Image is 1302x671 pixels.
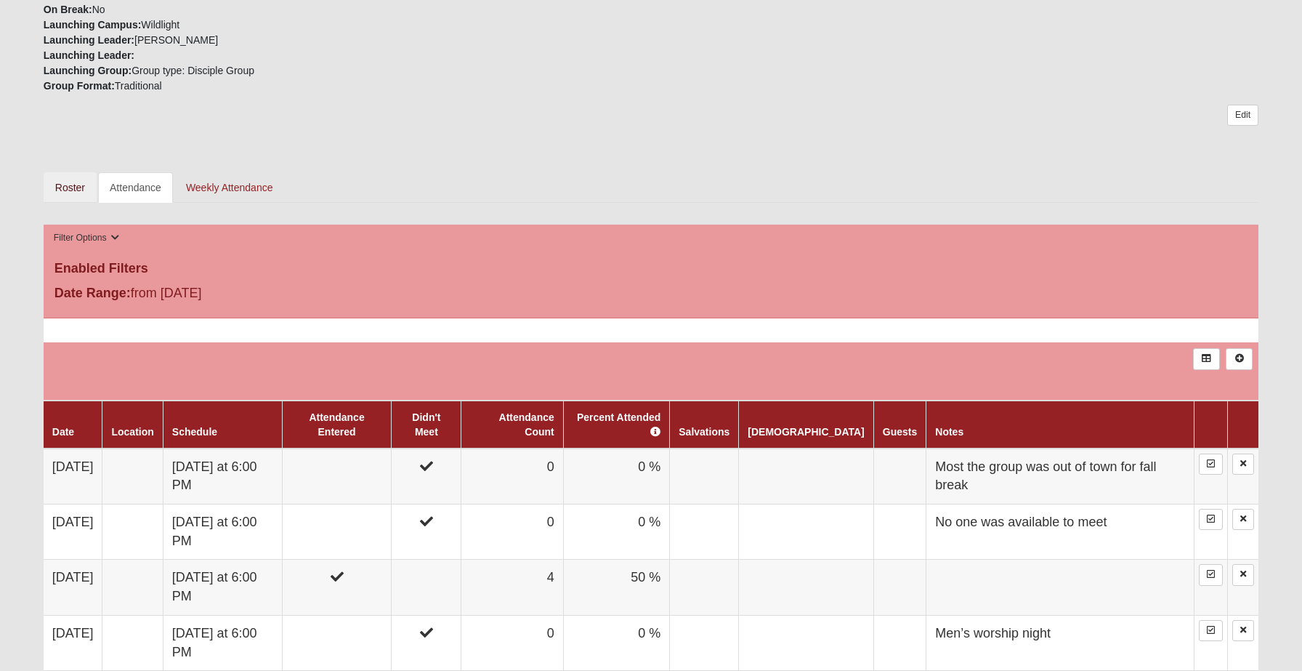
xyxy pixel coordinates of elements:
a: Weekly Attendance [174,172,285,203]
a: Alt+N [1226,348,1253,369]
strong: Launching Campus: [44,19,142,31]
a: Delete [1232,454,1254,475]
a: Delete [1232,620,1254,641]
a: Enter Attendance [1199,509,1223,530]
strong: Group Format: [44,80,115,92]
td: [DATE] at 6:00 PM [163,560,282,615]
a: Enter Attendance [1199,564,1223,585]
a: Attendance Entered [309,411,364,438]
td: [DATE] [44,505,102,560]
a: Percent Attended [577,411,660,438]
a: Date [52,426,74,438]
td: 0 % [563,615,670,670]
a: Enter Attendance [1199,454,1223,475]
strong: On Break: [44,4,92,15]
th: Guests [873,401,926,449]
div: from [DATE] [44,284,448,307]
td: No one was available to meet [926,505,1194,560]
th: Salvations [670,401,739,449]
a: Enter Attendance [1199,620,1223,641]
strong: Launching Leader: [44,34,134,46]
td: 0 [461,615,563,670]
a: Delete [1232,564,1254,585]
a: Location [111,426,153,438]
a: Schedule [172,426,217,438]
td: [DATE] at 6:00 PM [163,615,282,670]
strong: Launching Leader: [44,49,134,61]
a: Notes [935,426,963,438]
td: 50 % [563,560,670,615]
td: [DATE] at 6:00 PM [163,505,282,560]
td: Men’s worship night [926,615,1194,670]
a: Roster [44,172,97,203]
a: Export to Excel [1193,348,1220,369]
a: Attendance Count [499,411,554,438]
td: Most the group was out of town for fall break [926,449,1194,505]
a: Edit [1227,105,1258,126]
td: [DATE] [44,449,102,505]
label: Date Range: [54,284,131,303]
td: 0 % [563,505,670,560]
th: [DEMOGRAPHIC_DATA] [739,401,873,449]
a: Delete [1232,509,1254,530]
td: 0 % [563,449,670,505]
td: 0 [461,505,563,560]
td: [DATE] [44,615,102,670]
td: [DATE] [44,560,102,615]
strong: Launching Group: [44,65,132,76]
td: 0 [461,449,563,505]
td: 4 [461,560,563,615]
td: [DATE] at 6:00 PM [163,449,282,505]
a: Didn't Meet [412,411,440,438]
button: Filter Options [49,230,124,246]
h4: Enabled Filters [54,261,1248,277]
a: Attendance [98,172,173,203]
